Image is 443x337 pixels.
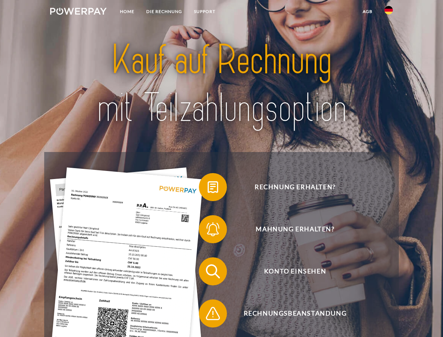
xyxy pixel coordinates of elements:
button: Mahnung erhalten? [199,215,381,243]
span: Rechnungsbeanstandung [209,299,381,328]
img: title-powerpay_de.svg [67,34,376,134]
button: Rechnungsbeanstandung [199,299,381,328]
a: agb [357,5,378,18]
a: DIE RECHNUNG [140,5,188,18]
span: Rechnung erhalten? [209,173,381,201]
span: Mahnung erhalten? [209,215,381,243]
img: qb_bill.svg [204,178,222,196]
a: SUPPORT [188,5,221,18]
img: qb_bell.svg [204,220,222,238]
button: Rechnung erhalten? [199,173,381,201]
a: Home [114,5,140,18]
img: de [384,6,393,14]
img: logo-powerpay-white.svg [50,8,107,15]
button: Konto einsehen [199,257,381,285]
span: Konto einsehen [209,257,381,285]
img: qb_search.svg [204,263,222,280]
img: qb_warning.svg [204,305,222,322]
